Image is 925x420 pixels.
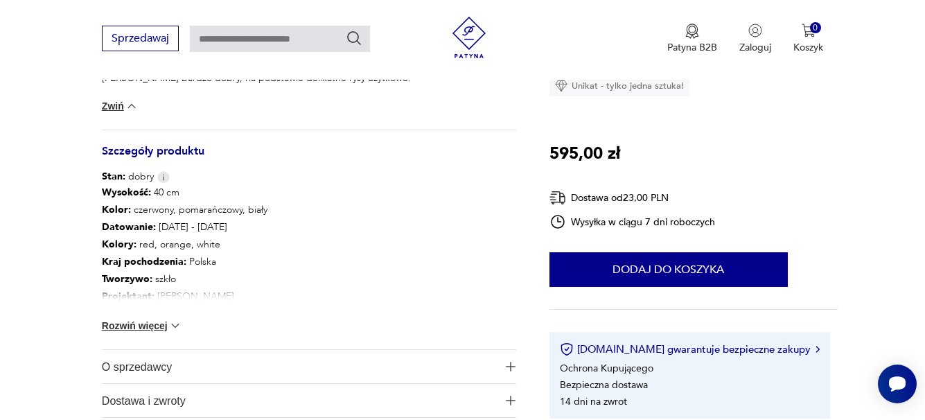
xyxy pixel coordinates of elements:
div: 0 [810,22,822,34]
img: Ikona certyfikatu [560,342,574,356]
img: Ikona plusa [506,396,516,405]
button: Ikona plusaO sprzedawcy [102,350,516,383]
p: red, orange, white [102,236,454,253]
b: Wysokość : [102,186,151,199]
span: O sprzedawcy [102,350,497,383]
img: Ikona plusa [506,362,516,371]
button: [DOMAIN_NAME] gwarantuje bezpieczne zakupy [560,342,820,356]
div: Unikat - tylko jedna sztuka! [549,76,689,96]
p: [DATE] - [DATE] [102,218,454,236]
button: Dodaj do koszyka [549,252,788,287]
p: Koszyk [793,41,823,54]
b: Kraj pochodzenia : [102,255,186,268]
li: Bezpieczna dostawa [560,378,648,391]
button: Szukaj [346,30,362,46]
a: Sprzedawaj [102,35,179,44]
li: 14 dni na zwrot [560,394,627,408]
button: Patyna B2B [667,24,717,54]
b: Projektant : [102,290,155,303]
img: Ikona strzałki w prawo [816,346,820,353]
img: Ikona diamentu [555,80,567,92]
div: Dostawa od 23,00 PLN [549,189,716,207]
span: Dostawa i zwroty [102,384,497,417]
button: Zaloguj [739,24,771,54]
button: 0Koszyk [793,24,823,54]
img: chevron down [168,319,182,333]
b: Stan: [102,170,125,183]
b: Datowanie : [102,220,156,234]
div: Wysyłka w ciągu 7 dni roboczych [549,213,716,230]
img: Ikonka użytkownika [748,24,762,37]
b: Tworzywo : [102,272,152,286]
button: Sprzedawaj [102,26,179,51]
p: Zaloguj [739,41,771,54]
button: Rozwiń więcej [102,319,182,333]
a: Ikona medaluPatyna B2B [667,24,717,54]
img: Ikona medalu [685,24,699,39]
p: [PERSON_NAME] [102,288,454,305]
img: Patyna - sklep z meblami i dekoracjami vintage [448,17,490,58]
img: Info icon [157,171,170,183]
b: Kolory : [102,238,136,251]
p: 595,00 zł [549,141,620,167]
button: Ikona plusaDostawa i zwroty [102,384,516,417]
b: Kolor: [102,203,131,216]
button: Zwiń [102,99,139,113]
h3: Szczegóły produktu [102,147,516,170]
span: dobry [102,170,154,184]
li: Ochrona Kupującego [560,361,653,374]
p: Patyna B2B [667,41,717,54]
p: 40 cm [102,184,454,201]
img: chevron down [125,99,139,113]
p: szkło [102,270,454,288]
iframe: Smartsupp widget button [878,365,917,403]
img: Ikona dostawy [549,189,566,207]
p: Polska [102,253,454,270]
img: Ikona koszyka [802,24,816,37]
p: czerwony, pomarańczowy, biały [102,201,454,218]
